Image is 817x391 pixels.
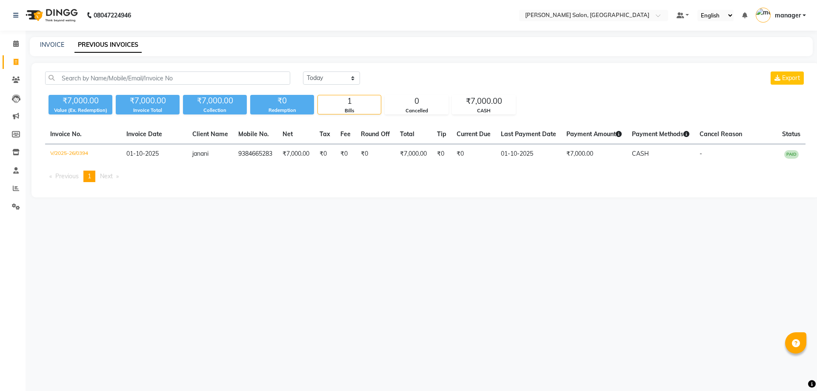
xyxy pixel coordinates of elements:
span: Status [782,130,800,138]
span: Total [400,130,414,138]
span: CASH [632,150,649,157]
td: ₹7,000.00 [395,144,432,164]
span: Payment Amount [566,130,622,138]
div: Cancelled [385,107,448,114]
div: 1 [318,95,381,107]
span: Net [283,130,293,138]
span: - [700,150,702,157]
div: CASH [452,107,515,114]
span: PAID [784,150,799,159]
span: Last Payment Date [501,130,556,138]
input: Search by Name/Mobile/Email/Invoice No [45,71,290,85]
div: 0 [385,95,448,107]
span: Round Off [361,130,390,138]
div: ₹7,000.00 [452,95,515,107]
div: Redemption [250,107,314,114]
span: Invoice Date [126,130,162,138]
nav: Pagination [45,171,806,182]
span: Tax [320,130,330,138]
td: ₹7,000.00 [561,144,627,164]
span: janani [192,150,209,157]
div: Collection [183,107,247,114]
td: ₹0 [335,144,356,164]
td: ₹0 [356,144,395,164]
button: Export [771,71,804,85]
span: Previous [55,172,79,180]
div: ₹7,000.00 [183,95,247,107]
span: Invoice No. [50,130,82,138]
span: Tip [437,130,446,138]
div: ₹0 [250,95,314,107]
span: Next [100,172,113,180]
span: manager [775,11,801,20]
div: ₹7,000.00 [49,95,112,107]
iframe: chat widget [781,357,808,382]
span: Export [782,74,800,82]
td: ₹7,000.00 [277,144,314,164]
img: manager [756,8,771,23]
td: V/2025-26/0394 [45,144,121,164]
span: Client Name [192,130,228,138]
span: 1 [88,172,91,180]
span: Fee [340,130,351,138]
td: ₹0 [451,144,496,164]
b: 08047224946 [94,3,131,27]
div: ₹7,000.00 [116,95,180,107]
img: logo [22,3,80,27]
div: Value (Ex. Redemption) [49,107,112,114]
td: 01-10-2025 [496,144,561,164]
td: 9384665283 [233,144,277,164]
span: Payment Methods [632,130,689,138]
div: Bills [318,107,381,114]
span: Cancel Reason [700,130,742,138]
div: Invoice Total [116,107,180,114]
td: ₹0 [432,144,451,164]
a: INVOICE [40,41,64,49]
span: Current Due [457,130,491,138]
span: 01-10-2025 [126,150,159,157]
a: PREVIOUS INVOICES [74,37,142,53]
td: ₹0 [314,144,335,164]
span: Mobile No. [238,130,269,138]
